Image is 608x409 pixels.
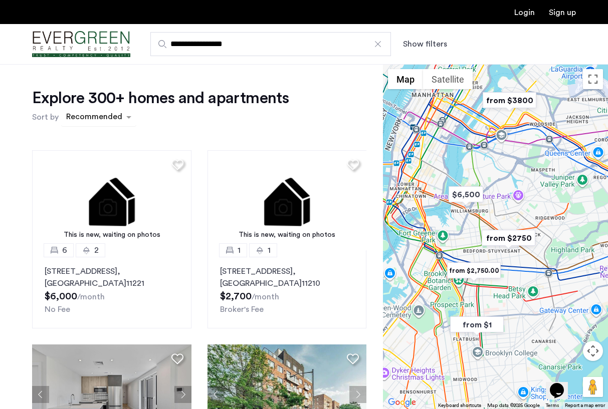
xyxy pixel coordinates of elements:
div: from $1 [446,313,508,336]
button: Map camera controls [583,341,603,361]
div: from $2750 [478,227,539,249]
button: Drag Pegman onto the map to open Street View [583,377,603,397]
div: from $3800 [479,89,540,112]
span: 1 [238,244,241,256]
button: Previous apartment [208,386,225,403]
button: Toggle fullscreen view [583,69,603,89]
img: 2.gif [32,150,191,250]
div: from $2,750.00 [443,259,505,282]
a: 62[STREET_ADDRESS], [GEOGRAPHIC_DATA]11221No Fee [32,250,191,328]
img: 2.gif [208,150,367,250]
div: This is new, waiting on photos [213,230,362,240]
a: Registration [549,9,576,17]
span: 2 [94,244,99,256]
button: Show satellite imagery [423,69,473,89]
p: [STREET_ADDRESS] 11210 [220,265,354,289]
img: Google [385,396,419,409]
span: Broker's Fee [220,305,264,313]
a: Open this area in Google Maps (opens a new window) [385,396,419,409]
p: [STREET_ADDRESS] 11221 [45,265,179,289]
label: Sort by [32,111,59,123]
div: Recommended [65,111,122,125]
a: Login [514,9,535,17]
span: $6,000 [45,291,77,301]
button: Keyboard shortcuts [438,402,481,409]
div: $6,500 [445,183,487,206]
a: 11[STREET_ADDRESS], [GEOGRAPHIC_DATA]11210Broker's Fee [208,250,367,328]
span: 1 [268,244,271,256]
h1: Explore 300+ homes and apartments [32,88,289,108]
input: Apartment Search [150,32,391,56]
span: Map data ©2025 Google [487,403,540,408]
div: This is new, waiting on photos [37,230,186,240]
button: Previous apartment [32,386,49,403]
span: No Fee [45,305,70,313]
sub: /month [252,293,279,301]
iframe: chat widget [546,369,578,399]
button: Next apartment [174,386,191,403]
button: Show street map [388,69,423,89]
a: Terms [546,402,559,409]
img: logo [32,26,130,63]
button: Show or hide filters [403,38,447,50]
a: Cazamio Logo [32,26,130,63]
a: Report a map error [565,402,605,409]
sub: /month [77,293,105,301]
ng-select: sort-apartment [61,108,136,126]
a: This is new, waiting on photos [208,150,367,250]
button: Next apartment [349,386,366,403]
span: 6 [62,244,67,256]
a: This is new, waiting on photos [32,150,191,250]
span: $2,700 [220,291,252,301]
